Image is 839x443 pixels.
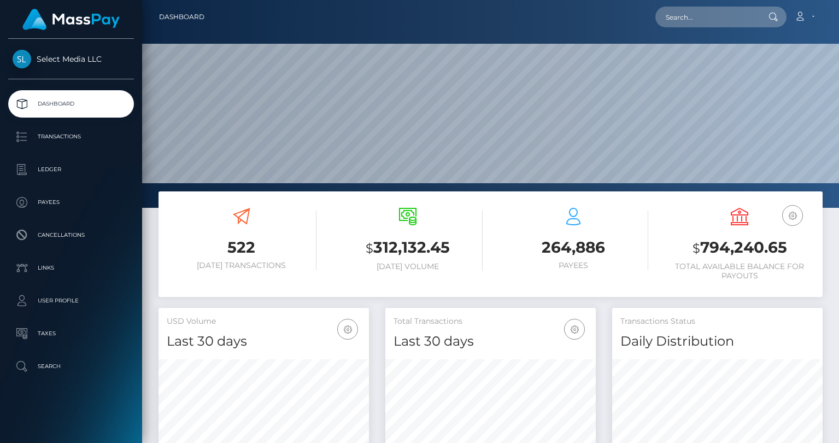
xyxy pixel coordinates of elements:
[22,9,120,30] img: MassPay Logo
[394,316,588,327] h5: Total Transactions
[693,241,700,256] small: $
[620,316,814,327] h5: Transactions Status
[8,320,134,347] a: Taxes
[366,241,373,256] small: $
[8,189,134,216] a: Payees
[13,293,130,309] p: User Profile
[655,7,758,27] input: Search...
[8,123,134,150] a: Transactions
[13,50,31,68] img: Select Media LLC
[167,237,316,258] h3: 522
[8,90,134,118] a: Dashboard
[8,254,134,282] a: Links
[333,237,483,259] h3: 312,132.45
[8,287,134,314] a: User Profile
[394,332,588,351] h4: Last 30 days
[665,237,814,259] h3: 794,240.65
[620,332,814,351] h4: Daily Distribution
[333,262,483,271] h6: [DATE] Volume
[159,5,204,28] a: Dashboard
[8,156,134,183] a: Ledger
[13,325,130,342] p: Taxes
[665,262,814,281] h6: Total Available Balance for Payouts
[8,221,134,249] a: Cancellations
[13,227,130,243] p: Cancellations
[13,260,130,276] p: Links
[13,96,130,112] p: Dashboard
[499,261,649,270] h6: Payees
[167,261,316,270] h6: [DATE] Transactions
[13,161,130,178] p: Ledger
[167,316,361,327] h5: USD Volume
[8,54,134,64] span: Select Media LLC
[13,358,130,375] p: Search
[8,353,134,380] a: Search
[499,237,649,258] h3: 264,886
[13,129,130,145] p: Transactions
[13,194,130,211] p: Payees
[167,332,361,351] h4: Last 30 days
